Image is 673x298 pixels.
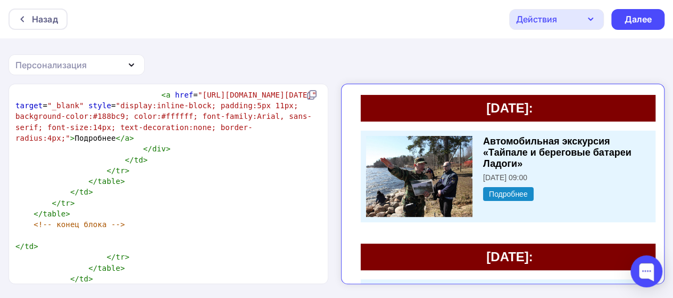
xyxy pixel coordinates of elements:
[11,2,309,29] td: [DATE]:
[34,242,38,251] span: >
[79,275,88,283] span: td
[175,91,193,99] span: href
[133,94,184,108] a: Подробнее
[143,156,148,164] span: >
[166,144,171,153] span: >
[624,13,652,26] div: Далее
[15,59,87,71] div: Персонализация
[116,253,125,261] span: tr
[15,101,312,142] span: "display:inline-block; padding:5px 11px; background-color:#188bc9; color:#ffffff; font-family:Ari...
[43,210,65,218] span: table
[161,91,166,99] span: <
[16,43,122,124] img: Автомобильная экскурсия «Тайпале и береговые батареи Ладоги»
[9,54,145,75] button: Персонализация
[15,101,43,110] span: target
[106,166,115,175] span: </
[15,91,321,142] span: = = = Подробнее
[70,134,75,142] span: >
[152,144,166,153] span: div
[116,166,125,175] span: tr
[79,188,88,196] span: td
[97,177,120,186] span: table
[88,264,97,272] span: </
[65,210,70,218] span: >
[34,210,43,218] span: </
[133,43,281,76] a: Автомобильная экскурсия «Тайпале и береговые батареи Ладоги»
[15,242,24,251] span: </
[70,199,75,207] span: >
[125,134,130,142] span: a
[125,156,134,164] span: </
[24,242,34,251] span: td
[143,144,152,153] span: </
[47,101,84,110] span: "_blank"
[125,253,130,261] span: >
[516,13,557,26] div: Действия
[509,9,604,30] button: Действия
[52,199,61,207] span: </
[70,275,79,283] span: </
[116,134,125,142] span: </
[133,80,303,89] div: [DATE] 09:00
[88,177,97,186] span: </
[70,188,79,196] span: </
[88,275,93,283] span: >
[88,101,111,110] span: style
[97,264,120,272] span: table
[125,166,130,175] span: >
[120,264,125,272] span: >
[166,91,171,99] span: a
[11,151,309,178] td: [DATE]:
[61,199,70,207] span: tr
[88,188,93,196] span: >
[34,220,124,229] span: <!-- конец блока -->
[120,177,125,186] span: >
[134,156,143,164] span: td
[32,13,58,26] div: Назад
[198,91,317,99] span: "[URL][DOMAIN_NAME][DATE]"
[106,253,115,261] span: </
[129,134,134,142] span: >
